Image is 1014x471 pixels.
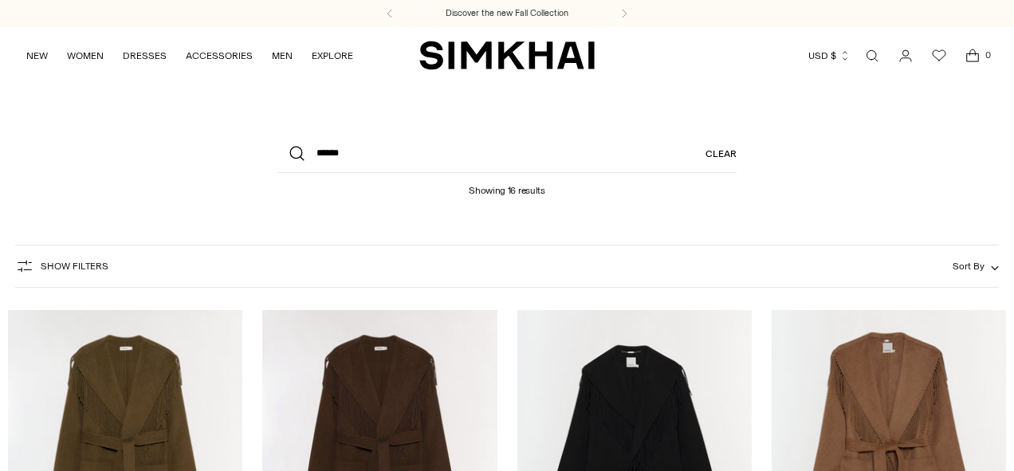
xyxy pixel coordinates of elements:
[705,135,737,173] a: Clear
[957,40,988,72] a: Open cart modal
[808,38,851,73] button: USD $
[890,40,922,72] a: Go to the account page
[186,38,253,73] a: ACCESSORIES
[278,135,316,173] button: Search
[981,48,995,62] span: 0
[469,173,545,196] h1: Showing 16 results
[41,261,108,272] span: Show Filters
[446,7,568,20] a: Discover the new Fall Collection
[26,38,48,73] a: NEW
[419,40,595,71] a: SIMKHAI
[953,261,985,272] span: Sort By
[953,257,999,275] button: Sort By
[856,40,888,72] a: Open search modal
[67,38,104,73] a: WOMEN
[923,40,955,72] a: Wishlist
[15,253,108,279] button: Show Filters
[272,38,293,73] a: MEN
[123,38,167,73] a: DRESSES
[312,38,353,73] a: EXPLORE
